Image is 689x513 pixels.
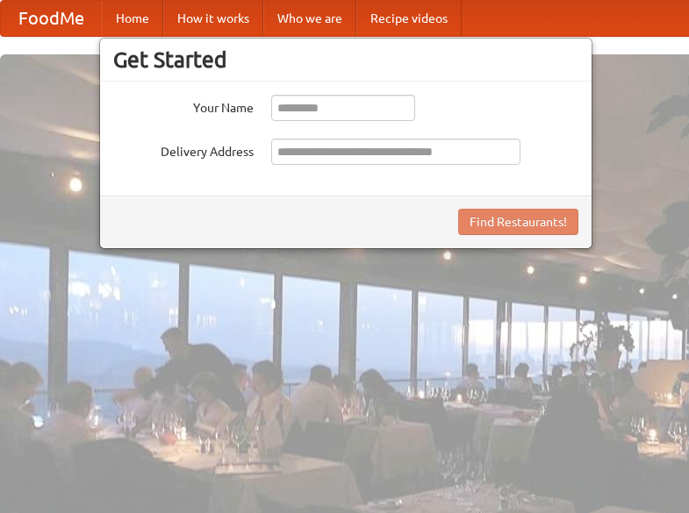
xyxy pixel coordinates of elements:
[113,95,254,117] label: Your Name
[113,139,254,160] label: Delivery Address
[163,1,263,36] a: How it works
[113,46,578,73] h3: Get Started
[102,1,163,36] a: Home
[356,1,462,36] a: Recipe videos
[263,1,356,36] a: Who we are
[458,209,578,235] button: Find Restaurants!
[1,1,102,36] a: FoodMe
